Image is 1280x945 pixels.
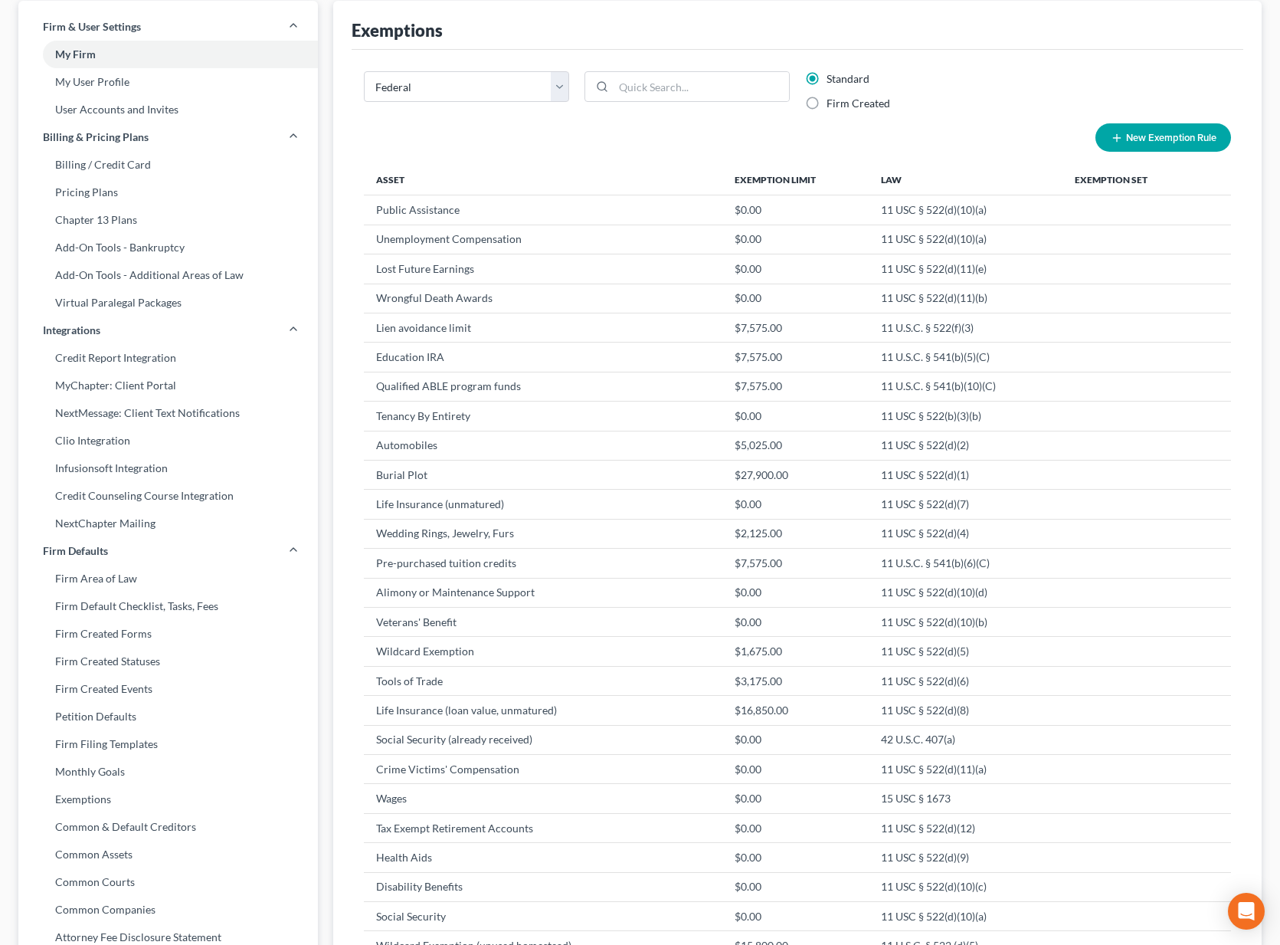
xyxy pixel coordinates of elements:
[869,578,1062,607] td: 11 USC § 522(d)(10)(d)
[722,608,869,637] td: $0.00
[869,872,1062,901] td: 11 USC § 522(d)(10)(c)
[18,399,318,427] a: NextMessage: Client Text Notifications
[869,519,1062,548] td: 11 USC § 522(d)(4)
[722,784,869,813] td: $0.00
[722,225,869,254] td: $0.00
[869,725,1062,754] td: 42 U.S.C. 407(a)
[18,675,318,703] a: Firm Created Events
[722,254,869,284] td: $0.00
[364,549,722,578] td: Pre-purchased tuition credits
[869,460,1062,489] td: 11 USC § 522(d)(1)
[18,372,318,399] a: MyChapter: Client Portal
[722,725,869,754] td: $0.00
[869,843,1062,872] td: 11 USC § 522(d)(9)
[18,482,318,510] a: Credit Counseling Course Integration
[364,755,722,784] td: Crime Victims' Compensation
[18,868,318,896] a: Common Courts
[18,151,318,179] a: Billing / Credit Card
[364,313,722,342] td: Lien avoidance limit
[869,313,1062,342] td: 11 U.S.C. § 522(f)(3)
[869,372,1062,401] td: 11 U.S.C. § 541(b)(10)(C)
[869,254,1062,284] td: 11 USC § 522(d)(11)(e)
[18,13,318,41] a: Firm & User Settings
[364,343,722,372] td: Education IRA
[18,41,318,68] a: My Firm
[43,323,100,338] span: Integrations
[18,179,318,206] a: Pricing Plans
[869,164,1062,195] th: Law
[869,784,1062,813] td: 15 USC § 1673
[869,225,1062,254] td: 11 USC § 522(d)(10)(a)
[722,490,869,519] td: $0.00
[722,431,869,460] td: $5,025.00
[364,195,722,225] td: Public Assistance
[869,755,1062,784] td: 11 USC § 522(d)(11)(a)
[364,666,722,695] td: Tools of Trade
[722,872,869,901] td: $0.00
[18,703,318,730] a: Petition Defaults
[869,343,1062,372] td: 11 U.S.C. § 541(b)(5)(C)
[18,896,318,924] a: Common Companies
[364,519,722,548] td: Wedding Rings, Jewelry, Furs
[352,19,443,41] div: Exemptions
[869,813,1062,842] td: 11 USC § 522(d)(12)
[869,431,1062,460] td: 11 USC § 522(d)(2)
[869,608,1062,637] td: 11 USC § 522(d)(10)(b)
[869,696,1062,725] td: 11 USC § 522(d)(8)
[364,402,722,431] td: Tenancy By Entirety
[1095,123,1231,152] button: New Exemption Rule
[827,96,890,111] label: Firm Created
[364,431,722,460] td: Automobiles
[18,537,318,565] a: Firm Defaults
[18,813,318,841] a: Common & Default Creditors
[364,284,722,313] td: Wrongful Death Awards
[18,565,318,592] a: Firm Area of Law
[18,96,318,123] a: User Accounts and Invites
[869,195,1062,225] td: 11 USC § 522(d)(10)(a)
[827,71,869,87] label: Standard
[722,313,869,342] td: $7,575.00
[1228,893,1265,930] div: Open Intercom Messenger
[722,696,869,725] td: $16,850.00
[869,490,1062,519] td: 11 USC § 522(d)(7)
[18,620,318,648] a: Firm Created Forms
[364,225,722,254] td: Unemployment Compensation
[722,195,869,225] td: $0.00
[869,902,1062,931] td: 11 USC § 522(d)(10)(a)
[364,784,722,813] td: Wages
[364,902,722,931] td: Social Security
[18,454,318,482] a: Infusionsoft Integration
[18,261,318,289] a: Add-On Tools - Additional Areas of Law
[869,284,1062,313] td: 11 USC § 522(d)(11)(b)
[364,608,722,637] td: Veterans' Benefit
[18,510,318,537] a: NextChapter Mailing
[722,755,869,784] td: $0.00
[18,68,318,96] a: My User Profile
[18,289,318,317] a: Virtual Paralegal Packages
[364,872,722,901] td: Disability Benefits
[18,730,318,758] a: Firm Filing Templates
[18,758,318,786] a: Monthly Goals
[722,372,869,401] td: $7,575.00
[722,402,869,431] td: $0.00
[43,130,149,145] span: Billing & Pricing Plans
[364,637,722,666] td: Wildcard Exemption
[614,72,789,101] input: Quick Search...
[18,786,318,813] a: Exemptions
[18,648,318,675] a: Firm Created Statuses
[722,666,869,695] td: $3,175.00
[18,344,318,372] a: Credit Report Integration
[18,427,318,454] a: Clio Integration
[364,490,722,519] td: Life Insurance (unmatured)
[722,637,869,666] td: $1,675.00
[869,549,1062,578] td: 11 U.S.C. § 541(b)(6)(C)
[18,841,318,868] a: Common Assets
[18,206,318,234] a: Chapter 13 Plans
[364,164,722,195] th: Asset
[364,725,722,754] td: Social Security (already received)
[364,843,722,872] td: Health Aids
[1062,164,1197,195] th: Exemption Set
[364,813,722,842] td: Tax Exempt Retirement Accounts
[722,578,869,607] td: $0.00
[722,813,869,842] td: $0.00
